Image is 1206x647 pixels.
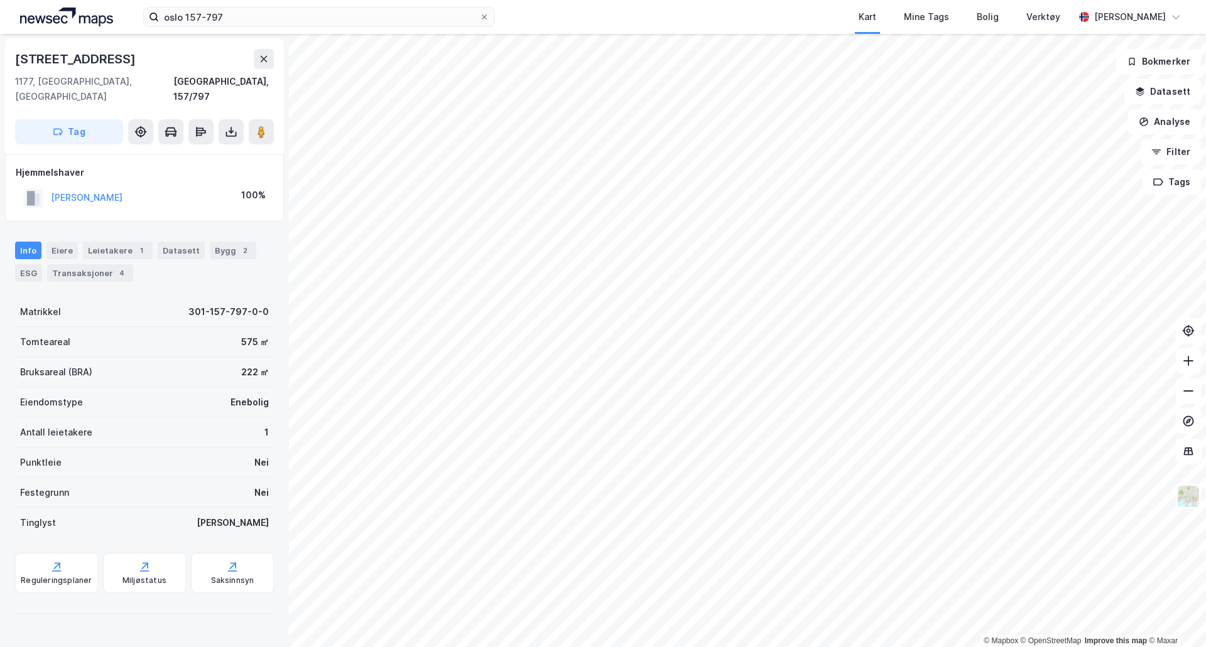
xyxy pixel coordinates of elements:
div: [PERSON_NAME] [1094,9,1166,24]
div: 1177, [GEOGRAPHIC_DATA], [GEOGRAPHIC_DATA] [15,74,173,104]
div: Festegrunn [20,485,69,500]
button: Tag [15,119,123,144]
div: 222 ㎡ [241,365,269,380]
button: Bokmerker [1116,49,1201,74]
button: Analyse [1128,109,1201,134]
div: Hjemmelshaver [16,165,273,180]
div: Mine Tags [904,9,949,24]
div: Reguleringsplaner [21,575,92,586]
div: [PERSON_NAME] [197,515,269,530]
div: 1 [135,244,148,257]
a: OpenStreetMap [1021,636,1082,645]
img: logo.a4113a55bc3d86da70a041830d287a7e.svg [20,8,113,26]
a: Mapbox [984,636,1018,645]
div: 4 [116,267,128,279]
input: Søk på adresse, matrikkel, gårdeiere, leietakere eller personer [159,8,479,26]
div: Bolig [977,9,999,24]
div: Tomteareal [20,334,70,350]
button: Filter [1141,139,1201,164]
a: Improve this map [1085,636,1147,645]
div: ESG [15,264,42,282]
div: Antall leietakere [20,425,92,440]
div: Miljøstatus [122,575,166,586]
div: [STREET_ADDRESS] [15,49,138,69]
div: Punktleie [20,455,62,470]
div: Verktøy [1026,9,1060,24]
div: Eiendomstype [20,395,83,410]
div: 100% [241,188,266,203]
div: Enebolig [231,395,269,410]
div: 1 [264,425,269,440]
div: Bygg [210,242,256,259]
div: Kontrollprogram for chat [1143,587,1206,647]
div: Info [15,242,41,259]
div: Datasett [158,242,205,259]
div: 301-157-797-0-0 [188,304,269,319]
button: Datasett [1124,79,1201,104]
div: Tinglyst [20,515,56,530]
button: Tags [1143,169,1201,195]
div: Transaksjoner [47,264,133,282]
div: Nei [254,485,269,500]
div: Bruksareal (BRA) [20,365,92,380]
div: Leietakere [83,242,153,259]
div: Eiere [46,242,78,259]
div: 2 [239,244,251,257]
img: Z [1176,484,1200,508]
div: Kart [859,9,876,24]
div: Saksinnsyn [211,575,254,586]
div: 575 ㎡ [241,334,269,350]
iframe: Chat Widget [1143,587,1206,647]
div: [GEOGRAPHIC_DATA], 157/797 [173,74,274,104]
div: Nei [254,455,269,470]
div: Matrikkel [20,304,61,319]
